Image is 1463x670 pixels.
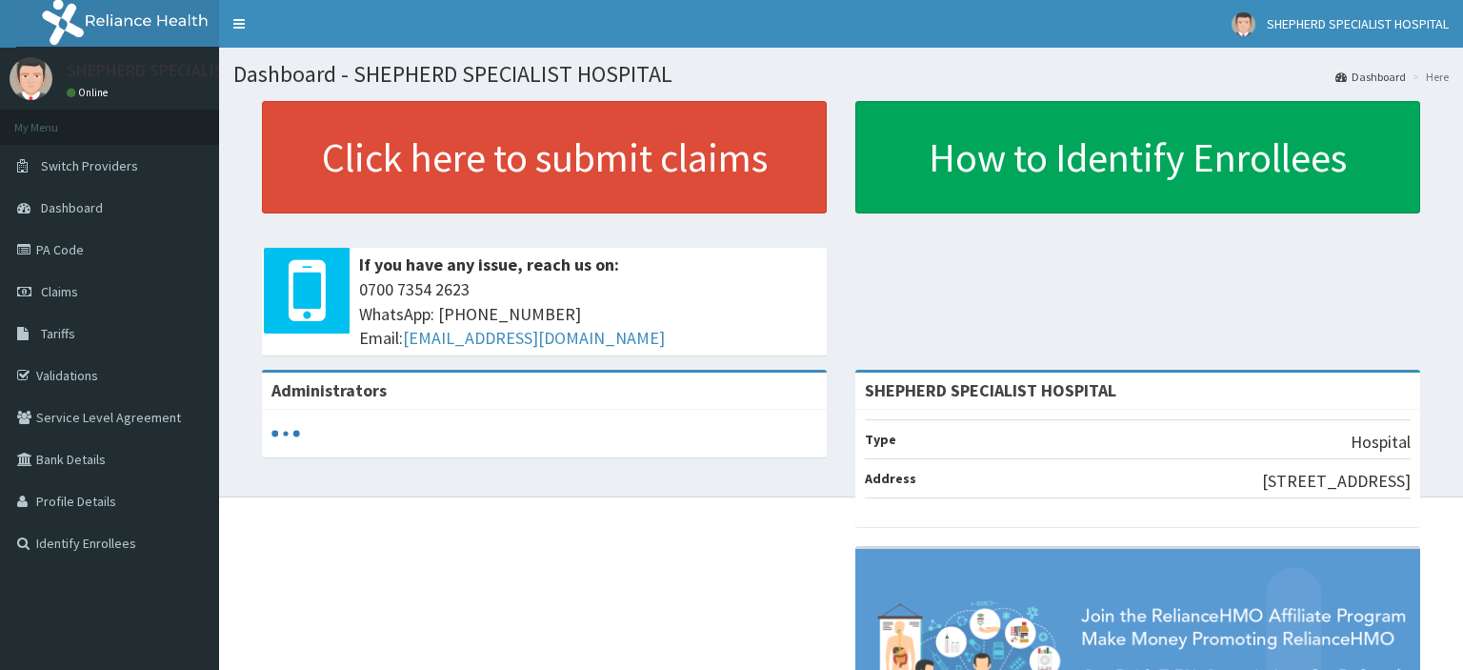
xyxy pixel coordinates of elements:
b: If you have any issue, reach us on: [359,254,619,275]
p: [STREET_ADDRESS] [1262,469,1411,494]
p: Hospital [1351,430,1411,455]
b: Administrators [271,379,387,401]
a: Click here to submit claims [262,101,827,213]
b: Address [865,470,916,487]
svg: audio-loading [271,419,300,448]
a: How to Identify Enrollees [855,101,1420,213]
span: Tariffs [41,325,75,342]
li: Here [1408,69,1449,85]
a: Online [67,86,112,99]
span: SHEPHERD SPECIALIST HOSPITAL [1267,15,1449,32]
a: [EMAIL_ADDRESS][DOMAIN_NAME] [403,327,665,349]
p: SHEPHERD SPECIALIST HOSPITAL [67,62,312,79]
img: User Image [10,57,52,100]
h1: Dashboard - SHEPHERD SPECIALIST HOSPITAL [233,62,1449,87]
a: Dashboard [1335,69,1406,85]
span: 0700 7354 2623 WhatsApp: [PHONE_NUMBER] Email: [359,277,817,351]
strong: SHEPHERD SPECIALIST HOSPITAL [865,379,1116,401]
img: User Image [1232,12,1255,36]
b: Type [865,431,896,448]
span: Switch Providers [41,157,138,174]
span: Dashboard [41,199,103,216]
span: Claims [41,283,78,300]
